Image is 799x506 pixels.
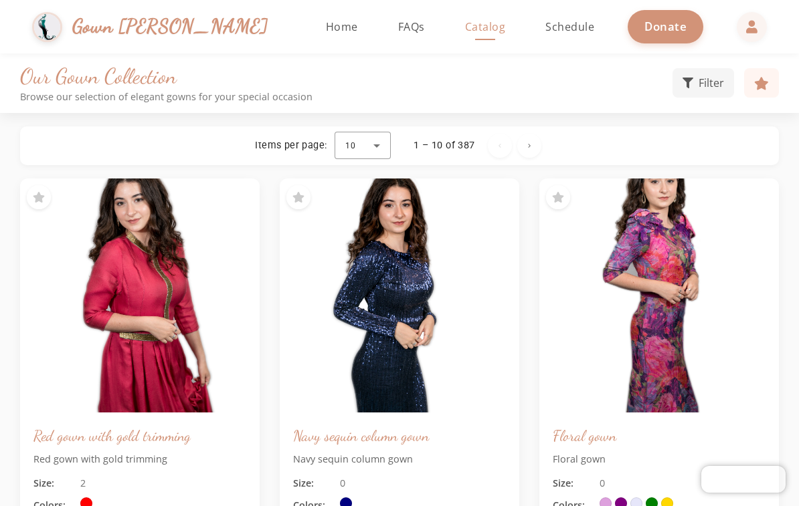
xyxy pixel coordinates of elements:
[701,466,786,493] iframe: Chatra live chat
[398,19,425,34] span: FAQs
[545,19,594,34] span: Schedule
[293,426,506,445] h3: Navy sequin column gown
[33,426,246,445] h3: Red gown with gold trimming
[673,68,734,98] button: Filter
[553,452,766,467] p: Floral gown
[280,178,519,412] img: Navy sequin column gown
[628,10,703,43] a: Donate
[326,19,358,34] span: Home
[33,452,246,467] p: Red gown with gold trimming
[517,134,541,158] button: Next page
[255,139,327,152] div: Items per page:
[33,476,74,491] span: Size:
[20,91,673,102] p: Browse our selection of elegant gowns for your special occasion
[32,9,282,45] a: Gown [PERSON_NAME]
[644,19,687,34] span: Donate
[414,139,474,152] div: 1 – 10 of 387
[539,178,779,412] img: Floral gown
[553,476,593,491] span: Size:
[80,476,86,491] span: 2
[699,75,724,91] span: Filter
[488,134,512,158] button: Previous page
[20,178,260,412] img: Red gown with gold trimming
[32,12,62,42] img: Gown Gmach Logo
[465,19,506,34] span: Catalog
[20,64,673,89] h1: Our Gown Collection
[293,476,333,491] span: Size:
[72,12,268,41] span: Gown [PERSON_NAME]
[340,476,345,491] span: 0
[600,476,605,491] span: 0
[293,452,506,467] p: Navy sequin column gown
[553,426,766,445] h3: Floral gown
